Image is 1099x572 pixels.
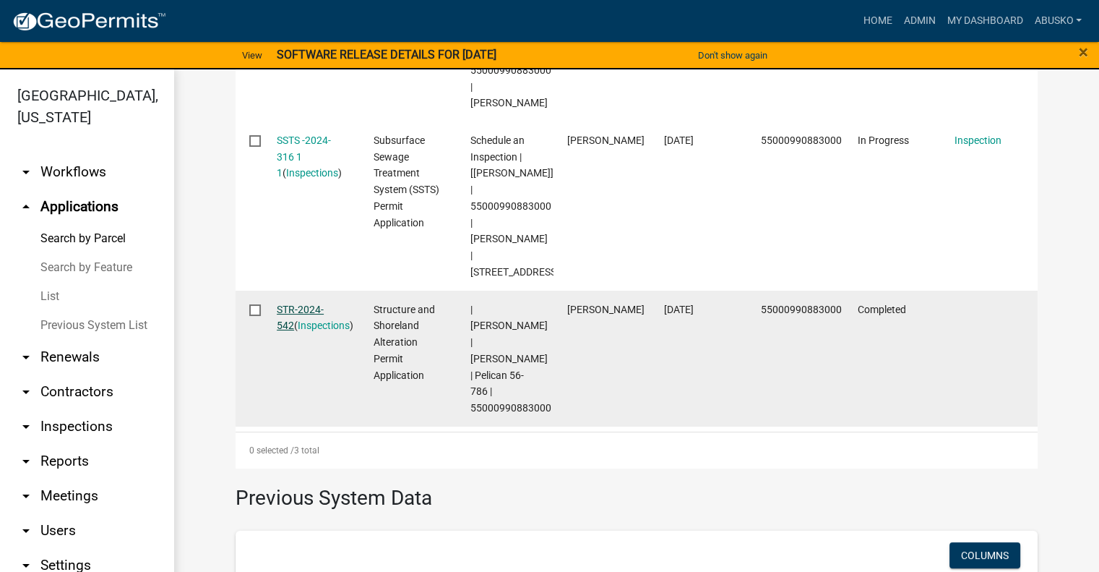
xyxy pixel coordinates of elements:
span: Structure and Shoreland Alteration Permit Application [374,304,435,381]
a: Inspection [954,135,1001,146]
h3: Previous System Data [236,469,1038,513]
i: arrow_drop_up [17,198,35,215]
span: Completed [858,304,906,315]
button: Columns [949,542,1020,568]
span: 0 selected / [249,445,294,456]
button: Close [1079,43,1088,61]
span: 55000990883000 [761,135,842,146]
a: My Dashboard [941,7,1028,35]
span: Subsurface Sewage Treatment System (SSTS) Permit Application [374,135,439,229]
i: arrow_drop_down [17,453,35,470]
a: SSTS -2024-316 1 1 [277,135,331,179]
div: ( ) [277,132,346,182]
a: Inspections [286,167,338,179]
span: 55000990883000 [761,304,842,315]
a: STR-2024-542 [277,304,324,332]
i: arrow_drop_down [17,418,35,435]
a: Inspections [298,320,350,331]
span: Patricia Stock [567,135,645,146]
i: arrow_drop_down [17,163,35,181]
div: ( ) [277,302,346,335]
div: 3 total [236,432,1038,469]
span: Al Weigel [567,304,645,315]
strong: SOFTWARE RELEASE DETAILS FOR [DATE] [277,48,496,61]
i: arrow_drop_down [17,383,35,401]
a: abusko [1028,7,1087,35]
a: Admin [897,7,941,35]
i: arrow_drop_down [17,522,35,539]
i: arrow_drop_down [17,349,35,366]
a: View [236,43,268,67]
span: 07/18/2024 [664,135,694,146]
button: Don't show again [692,43,773,67]
span: 05/18/2024 [664,304,694,315]
span: Schedule an Inspection | [Sheila Dahl] | 55000990883000 | ALAN WEIGEL | 50551 CO HWY 9 [470,135,559,278]
span: × [1079,42,1088,62]
a: Home [857,7,897,35]
span: In Progress [858,135,909,146]
span: | Elizabeth Plaster | WEIGEL,ALAN | Pelican 56-786 | 55000990883000 [470,304,551,414]
i: arrow_drop_down [17,487,35,505]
